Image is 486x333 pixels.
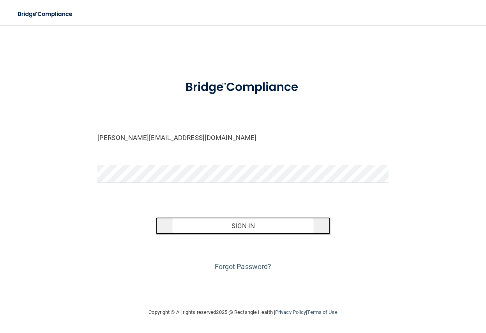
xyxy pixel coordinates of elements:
a: Privacy Policy [275,309,306,315]
div: Copyright © All rights reserved 2025 @ Rectangle Health | | [101,300,385,325]
img: bridge_compliance_login_screen.278c3ca4.svg [173,72,313,103]
a: Forgot Password? [215,262,272,271]
button: Sign In [156,217,330,234]
img: bridge_compliance_login_screen.278c3ca4.svg [12,6,80,22]
input: Email [97,129,389,146]
a: Terms of Use [307,309,337,315]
